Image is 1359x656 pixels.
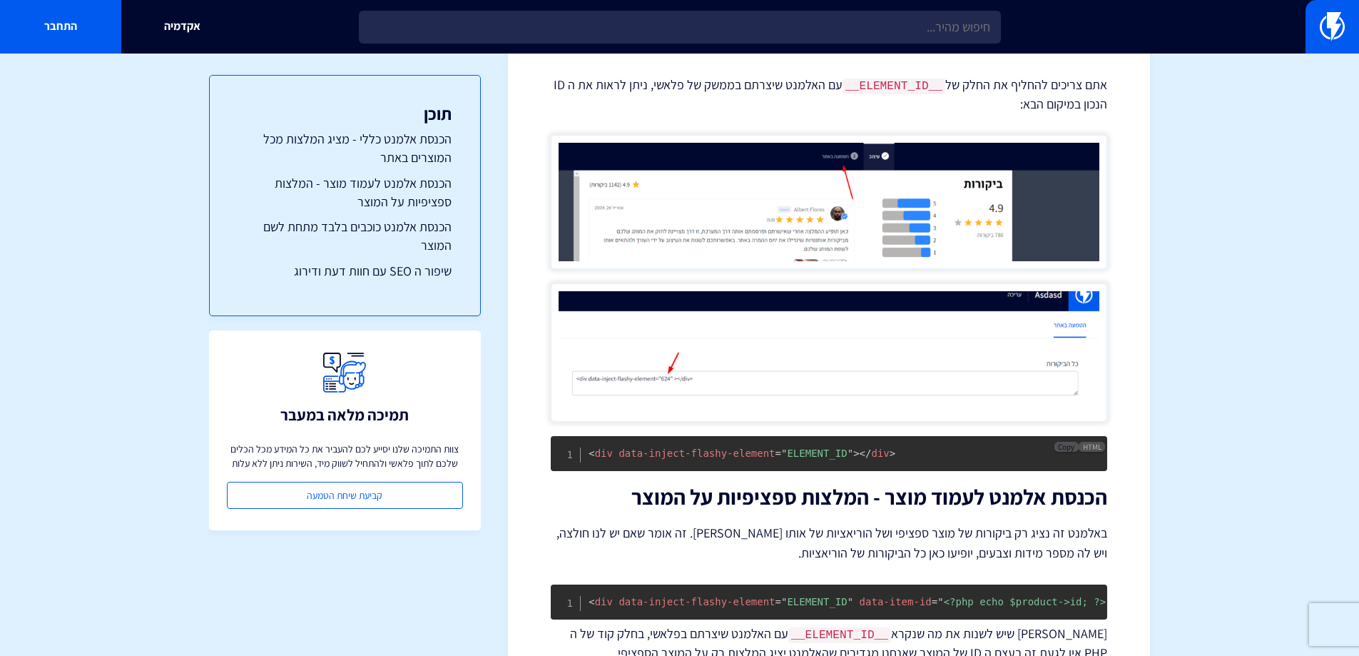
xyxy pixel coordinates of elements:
[932,596,937,607] span: =
[619,596,775,607] span: data-inject-flashy-element
[860,448,872,459] span: </
[551,76,1107,113] p: אתם צריכים להחליף את החלק של עם האלמנט שיצרתם בממשק של פלאשי, ניתן לראות את ה ID הנכון במיקום הבא:
[551,523,1107,563] p: באלמנט זה נציג רק ביקורות של מוצר ספציפי ושל הוריאציות של אותו [PERSON_NAME]. זה אומר שאם יש לנו ...
[589,596,594,607] span: <
[238,218,452,254] a: הכנסת אלמנט כוכבים בלבד מתחת לשם המוצר
[843,79,945,94] code: __ELEMENT_ID__
[853,448,859,459] span: >
[359,11,1001,44] input: חיפוש מהיר...
[280,406,409,423] h3: תמיכה מלאה במעבר
[1058,442,1074,452] span: Copy
[890,448,895,459] span: >
[848,596,853,607] span: "
[238,130,452,166] a: הכנסת אלמנט כללי - מציג המלצות מכל המוצרים באתר
[1106,596,1111,607] span: "
[238,262,452,281] a: שיפור ה SEO עם חוות דעת ודירוג
[589,596,613,607] span: div
[788,627,891,643] code: __ELEMENT_ID__
[589,448,594,459] span: <
[932,596,1112,607] span: <?php echo $product->id; ?>
[238,104,452,123] h3: תוכן
[848,448,853,459] span: "
[937,596,943,607] span: "
[1054,442,1079,452] button: Copy
[775,596,854,607] span: ELEMENT_ID
[227,482,463,509] a: קביעת שיחת הטמעה
[775,448,781,459] span: =
[860,596,932,607] span: data-item-id
[551,485,1107,509] h2: הכנסת אלמנט לעמוד מוצר - המלצות ספציפיות על המוצר
[589,448,613,459] span: div
[775,448,854,459] span: ELEMENT_ID
[781,596,787,607] span: "
[781,448,787,459] span: "
[619,448,775,459] span: data-inject-flashy-element
[860,448,890,459] span: div
[775,596,781,607] span: =
[238,174,452,211] a: הכנסת אלמנט לעמוד מוצר - המלצות ספציפיות על המוצר
[1079,442,1105,452] span: HTML
[227,442,463,470] p: צוות התמיכה שלנו יסייע לכם להעביר את כל המידע מכל הכלים שלכם לתוך פלאשי ולהתחיל לשווק מיד, השירות...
